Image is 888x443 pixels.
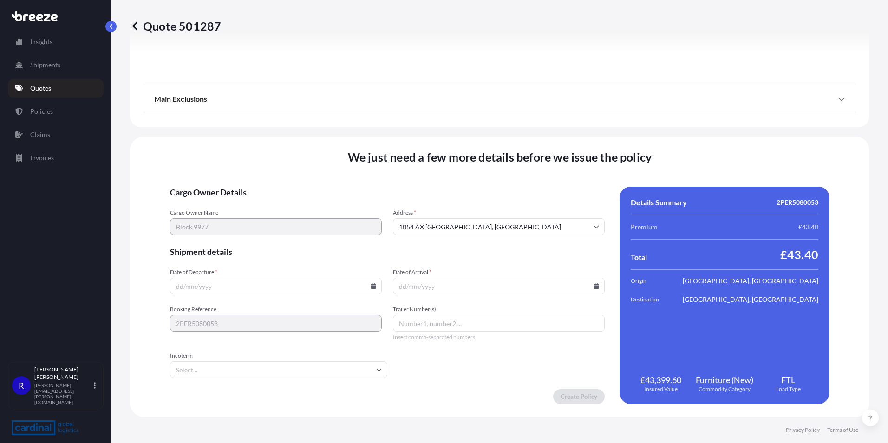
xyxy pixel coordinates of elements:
[561,392,597,401] p: Create Policy
[393,278,605,294] input: dd/mm/yyyy
[640,374,681,385] span: £43,399.60
[683,295,818,304] span: [GEOGRAPHIC_DATA], [GEOGRAPHIC_DATA]
[393,218,605,235] input: Cargo owner address
[30,60,60,70] p: Shipments
[154,88,845,110] div: Main Exclusions
[780,247,818,262] span: £43.40
[19,381,24,390] span: R
[393,315,605,332] input: Number1, number2,...
[8,149,104,167] a: Invoices
[30,130,50,139] p: Claims
[8,79,104,98] a: Quotes
[30,84,51,93] p: Quotes
[30,153,54,163] p: Invoices
[12,420,79,435] img: organization-logo
[631,222,658,232] span: Premium
[393,209,605,216] span: Address
[777,198,818,207] span: 2PER5080053
[170,246,605,257] span: Shipment details
[827,426,858,434] a: Terms of Use
[631,198,687,207] span: Details Summary
[8,33,104,51] a: Insights
[631,295,683,304] span: Destination
[553,389,605,404] button: Create Policy
[8,56,104,74] a: Shipments
[699,385,751,393] span: Commodity Category
[786,426,820,434] a: Privacy Policy
[631,276,683,286] span: Origin
[776,385,801,393] span: Load Type
[170,209,382,216] span: Cargo Owner Name
[644,385,678,393] span: Insured Value
[170,315,382,332] input: Your internal reference
[393,268,605,276] span: Date of Arrival
[30,37,52,46] p: Insights
[34,383,92,405] p: [PERSON_NAME][EMAIL_ADDRESS][PERSON_NAME][DOMAIN_NAME]
[154,94,207,104] span: Main Exclusions
[393,306,605,313] span: Trailer Number(s)
[781,374,795,385] span: FTL
[696,374,753,385] span: Furniture (New)
[170,361,387,378] input: Select...
[631,253,647,262] span: Total
[393,333,605,341] span: Insert comma-separated numbers
[348,150,652,164] span: We just need a few more details before we issue the policy
[170,306,382,313] span: Booking Reference
[8,125,104,144] a: Claims
[170,187,605,198] span: Cargo Owner Details
[170,278,382,294] input: dd/mm/yyyy
[683,276,818,286] span: [GEOGRAPHIC_DATA], [GEOGRAPHIC_DATA]
[8,102,104,121] a: Policies
[170,268,382,276] span: Date of Departure
[34,366,92,381] p: [PERSON_NAME] [PERSON_NAME]
[30,107,53,116] p: Policies
[798,222,818,232] span: £43.40
[170,352,387,359] span: Incoterm
[130,19,221,33] p: Quote 501287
